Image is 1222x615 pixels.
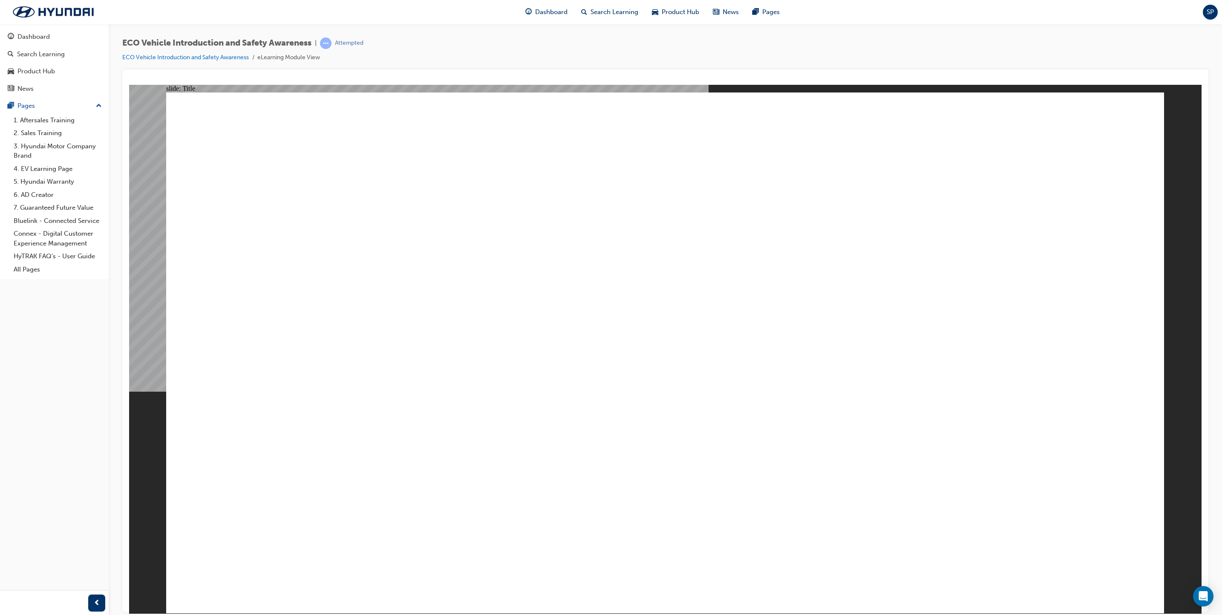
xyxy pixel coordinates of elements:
[10,201,105,214] a: 7. Guaranteed Future Value
[122,54,249,61] a: ECO Vehicle Introduction and Safety Awareness
[652,7,658,17] span: car-icon
[581,7,587,17] span: search-icon
[335,39,363,47] div: Attempted
[1203,5,1218,20] button: SP
[762,7,780,17] span: Pages
[8,51,14,58] span: search-icon
[8,102,14,110] span: pages-icon
[17,32,50,42] div: Dashboard
[315,38,317,48] span: |
[10,214,105,228] a: Bluelink - Connected Service
[10,140,105,162] a: 3. Hyundai Motor Company Brand
[17,101,35,111] div: Pages
[17,49,65,59] div: Search Learning
[1207,7,1214,17] span: SP
[257,53,320,63] li: eLearning Module View
[8,33,14,41] span: guage-icon
[94,598,100,609] span: prev-icon
[10,127,105,140] a: 2. Sales Training
[96,101,102,112] span: up-icon
[746,3,787,21] a: pages-iconPages
[4,3,102,21] img: Trak
[10,175,105,188] a: 5. Hyundai Warranty
[10,188,105,202] a: 6. AD Creator
[10,162,105,176] a: 4. EV Learning Page
[723,7,739,17] span: News
[591,7,638,17] span: Search Learning
[3,29,105,45] a: Dashboard
[3,46,105,62] a: Search Learning
[1193,586,1213,606] div: Open Intercom Messenger
[10,114,105,127] a: 1. Aftersales Training
[8,68,14,75] span: car-icon
[320,38,331,49] span: learningRecordVerb_ATTEMPT-icon
[662,7,699,17] span: Product Hub
[3,98,105,114] button: Pages
[10,250,105,263] a: HyTRAK FAQ's - User Guide
[8,85,14,93] span: news-icon
[706,3,746,21] a: news-iconNews
[645,3,706,21] a: car-iconProduct Hub
[3,64,105,79] a: Product Hub
[519,3,574,21] a: guage-iconDashboard
[535,7,568,17] span: Dashboard
[122,38,311,48] span: ECO Vehicle Introduction and Safety Awareness
[10,263,105,276] a: All Pages
[752,7,759,17] span: pages-icon
[3,27,105,98] button: DashboardSearch LearningProduct HubNews
[525,7,532,17] span: guage-icon
[574,3,645,21] a: search-iconSearch Learning
[17,66,55,76] div: Product Hub
[713,7,719,17] span: news-icon
[3,81,105,97] a: News
[10,227,105,250] a: Connex - Digital Customer Experience Management
[17,84,34,94] div: News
